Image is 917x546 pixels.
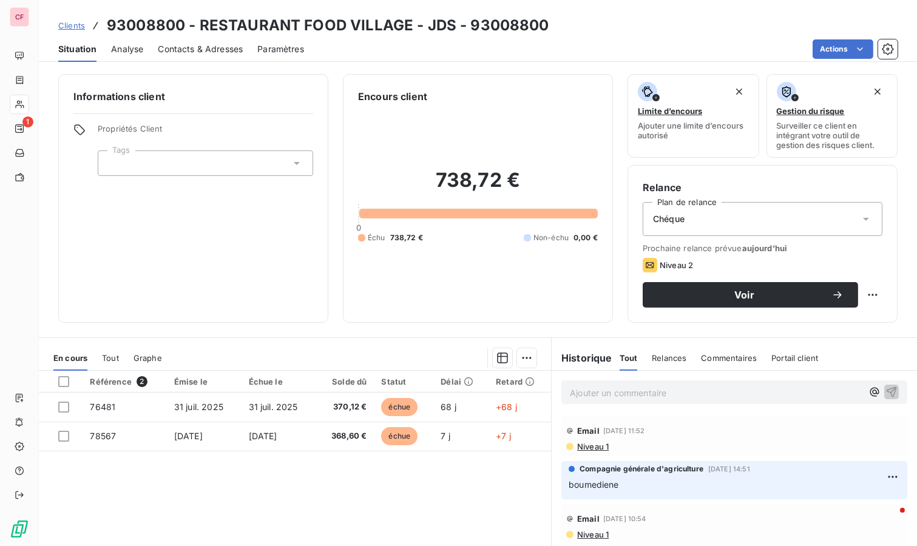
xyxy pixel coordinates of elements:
span: Échu [368,232,385,243]
span: Niveau 1 [576,442,609,451]
span: 31 juil. 2025 [174,402,223,412]
span: Situation [58,43,96,55]
h6: Encours client [358,89,427,104]
span: [DATE] 10:54 [603,515,646,522]
div: Émise le [174,377,234,386]
span: Non-échu [533,232,569,243]
span: Analyse [111,43,143,55]
a: Clients [58,19,85,32]
div: Délai [441,377,481,386]
span: Niveau 2 [660,260,693,270]
h3: 93008800 - RESTAURANT FOOD VILLAGE - JDS - 93008800 [107,15,549,36]
span: 368,60 € [323,430,367,442]
h2: 738,72 € [358,168,598,204]
span: [DATE] [174,431,203,441]
span: Prochaine relance prévue [643,243,882,253]
span: Clients [58,21,85,30]
span: Email [577,514,600,524]
span: Tout [620,353,638,363]
span: Niveau 1 [576,530,609,539]
span: [DATE] 11:52 [603,427,645,434]
span: 7 j [441,431,450,441]
span: Gestion du risque [777,106,845,116]
span: aujourd’hui [742,243,788,253]
span: Email [577,426,600,436]
span: Propriétés Client [98,124,313,141]
span: 78567 [90,431,116,441]
div: Retard [496,377,544,386]
span: échue [381,427,418,445]
span: Tout [102,353,119,363]
h6: Historique [552,351,612,365]
img: Logo LeanPay [10,519,29,539]
button: Actions [813,39,873,59]
span: échue [381,398,418,416]
span: boumediene [569,479,619,490]
span: Graphe [134,353,162,363]
span: [DATE] 14:51 [708,465,750,473]
span: 738,72 € [390,232,423,243]
span: Chéque [653,213,685,225]
span: +7 j [496,431,511,441]
span: 1 [22,116,33,127]
span: 68 j [441,402,456,412]
span: Contacts & Adresses [158,43,243,55]
span: Surveiller ce client en intégrant votre outil de gestion des risques client. [777,121,888,150]
span: 31 juil. 2025 [249,402,298,412]
span: 0,00 € [574,232,598,243]
span: Voir [657,290,831,300]
span: Limite d’encours [638,106,702,116]
span: 0 [356,223,361,232]
h6: Relance [643,180,882,195]
button: Gestion du risqueSurveiller ce client en intégrant votre outil de gestion des risques client. [766,74,898,158]
div: Échue le [249,377,309,386]
span: 76481 [90,402,115,412]
div: Référence [90,376,159,387]
span: Compagnie générale d'agriculture [580,463,703,474]
span: [DATE] [249,431,277,441]
span: 370,12 € [323,401,367,413]
span: 2 [137,376,147,387]
span: Commentaires [701,353,757,363]
span: Paramètres [257,43,304,55]
span: Portail client [771,353,818,363]
iframe: Intercom live chat [876,505,905,534]
button: Voir [643,282,858,308]
span: En cours [53,353,87,363]
div: Statut [381,377,426,386]
h6: Informations client [73,89,313,104]
span: Relances [652,353,686,363]
input: Ajouter une valeur [108,158,118,169]
span: Ajouter une limite d’encours autorisé [638,121,749,140]
span: +68 j [496,402,517,412]
div: CF [10,7,29,27]
div: Solde dû [323,377,367,386]
button: Limite d’encoursAjouter une limite d’encours autorisé [628,74,759,158]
